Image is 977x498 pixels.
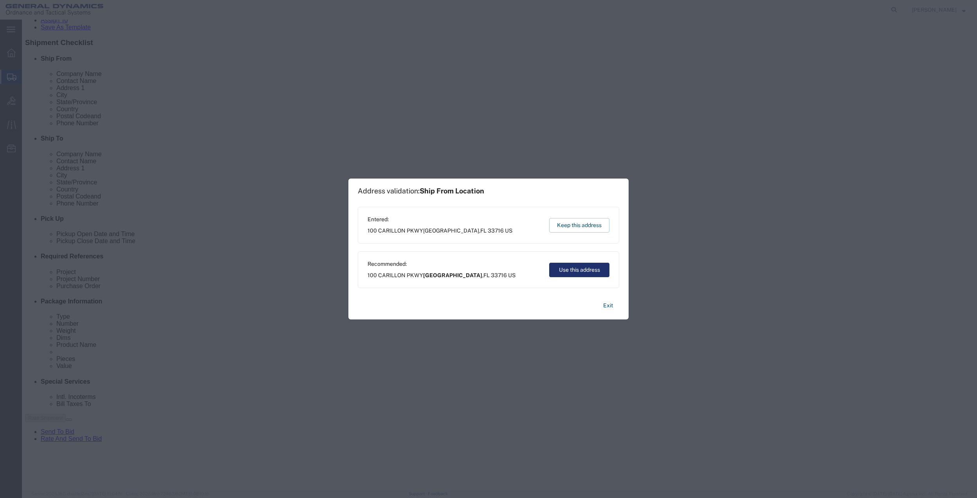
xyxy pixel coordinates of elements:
[549,263,609,277] button: Use this address
[597,299,619,312] button: Exit
[483,272,490,278] span: FL
[420,187,484,195] span: Ship From Location
[508,272,516,278] span: US
[368,271,516,280] span: 100 CARILLON PKWY ,
[368,215,512,224] span: Entered:
[549,218,609,233] button: Keep this address
[505,227,512,234] span: US
[423,227,479,234] span: [GEOGRAPHIC_DATA]
[368,260,516,268] span: Recommended:
[423,272,482,278] span: [GEOGRAPHIC_DATA]
[488,227,504,234] span: 33716
[480,227,487,234] span: FL
[491,272,507,278] span: 33716
[368,227,512,235] span: 100 CARILLON PKWY ,
[358,187,484,195] h1: Address validation:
